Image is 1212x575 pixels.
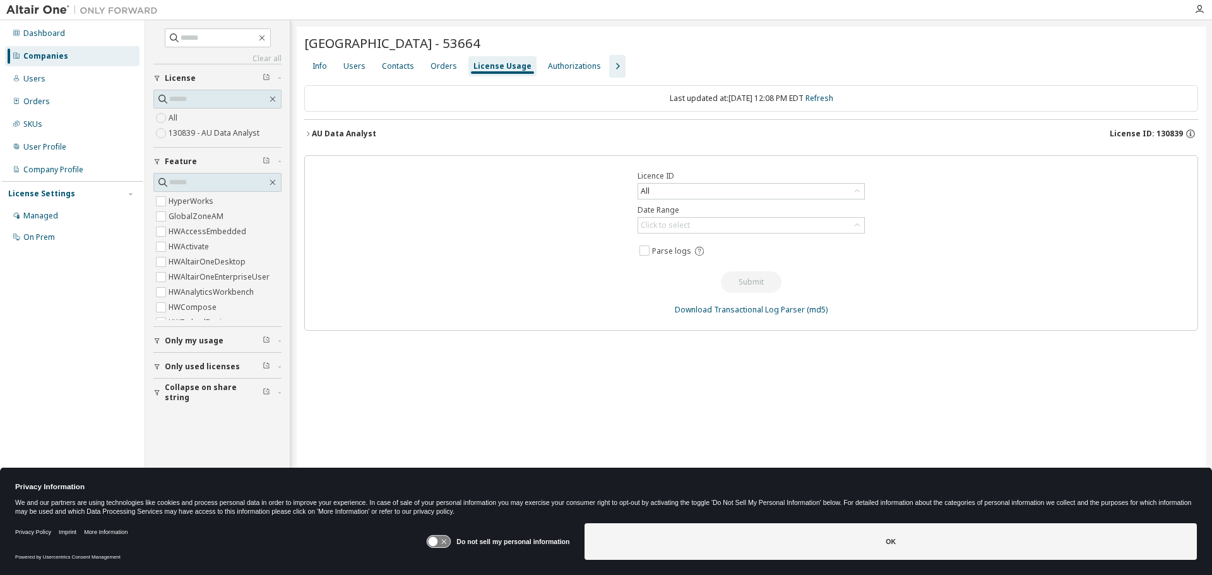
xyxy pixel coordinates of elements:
[169,209,226,224] label: GlobalZoneAM
[169,300,219,315] label: HWCompose
[652,246,691,256] span: Parse logs
[473,61,532,71] div: License Usage
[807,304,828,315] a: (md5)
[263,388,270,398] span: Clear filter
[639,184,651,198] div: All
[169,254,248,270] label: HWAltairOneDesktop
[23,119,42,129] div: SKUs
[169,110,180,126] label: All
[263,73,270,83] span: Clear filter
[169,270,272,285] label: HWAltairOneEnterpriseUser
[312,129,376,139] div: AU Data Analyst
[153,353,282,381] button: Only used licenses
[8,189,75,199] div: License Settings
[23,142,66,152] div: User Profile
[263,336,270,346] span: Clear filter
[638,218,864,233] div: Click to select
[153,64,282,92] button: License
[165,157,197,167] span: Feature
[805,93,833,104] a: Refresh
[153,54,282,64] a: Clear all
[638,171,865,181] label: Licence ID
[641,220,690,230] div: Click to select
[23,51,68,61] div: Companies
[169,224,249,239] label: HWAccessEmbedded
[165,382,263,403] span: Collapse on share string
[263,362,270,372] span: Clear filter
[23,28,65,39] div: Dashboard
[23,232,55,242] div: On Prem
[153,379,282,406] button: Collapse on share string
[638,205,865,215] label: Date Range
[153,327,282,355] button: Only my usage
[23,211,58,221] div: Managed
[165,73,196,83] span: License
[169,285,256,300] label: HWAnalyticsWorkbench
[6,4,164,16] img: Altair One
[343,61,365,71] div: Users
[431,61,457,71] div: Orders
[263,157,270,167] span: Clear filter
[165,362,240,372] span: Only used licenses
[23,97,50,107] div: Orders
[169,239,211,254] label: HWActivate
[675,304,805,315] a: Download Transactional Log Parser
[169,315,228,330] label: HWEmbedBasic
[548,61,601,71] div: Authorizations
[153,148,282,175] button: Feature
[23,165,83,175] div: Company Profile
[169,194,216,209] label: HyperWorks
[312,61,327,71] div: Info
[169,126,262,141] label: 130839 - AU Data Analyst
[304,34,480,52] span: [GEOGRAPHIC_DATA] - 53664
[304,85,1198,112] div: Last updated at: [DATE] 12:08 PM EDT
[1110,129,1183,139] span: License ID: 130839
[382,61,414,71] div: Contacts
[23,74,45,84] div: Users
[638,184,864,199] div: All
[165,336,223,346] span: Only my usage
[721,271,781,293] button: Submit
[304,120,1198,148] button: AU Data AnalystLicense ID: 130839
